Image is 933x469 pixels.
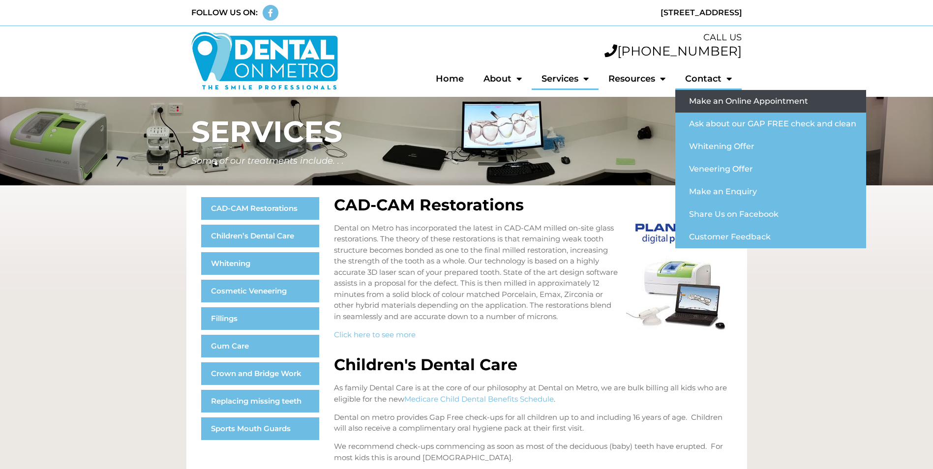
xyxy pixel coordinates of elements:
[191,156,742,165] h5: Some of our treatments include. . .
[201,197,319,220] a: CAD-CAM Restorations
[675,180,866,203] a: Make an Enquiry
[404,394,554,404] a: Medicare Child Dental Benefits Schedule
[472,7,742,19] div: [STREET_ADDRESS]
[604,43,742,59] a: [PHONE_NUMBER]
[426,67,474,90] a: Home
[334,357,732,373] h2: Children's Dental Care
[334,330,416,339] a: Click here to see more
[334,223,732,322] p: Dental on Metro has incorporated the latest in CAD-CAM milled on-site glass restorations. The the...
[675,203,866,226] a: Share Us on Facebook
[334,197,732,213] h2: CAD-CAM Restorations
[191,7,258,19] div: FOLLOW US ON:
[599,67,675,90] a: Resources
[201,225,319,247] a: Children’s Dental Care
[675,90,866,113] a: Make an Online Appointment
[348,67,742,90] nav: Menu
[201,362,319,385] a: Crown and Bridge Work
[201,197,319,440] nav: Menu
[675,113,866,135] a: Ask about our GAP FREE check and clean
[334,382,732,405] p: As family Dental Care is at the core of our philosophy at Dental on Metro, we are bulk billing al...
[201,252,319,275] a: Whitening
[474,67,532,90] a: About
[532,67,599,90] a: Services
[201,417,319,440] a: Sports Mouth Guards
[675,67,742,90] a: Contact
[675,90,866,248] ul: Contact
[201,335,319,357] a: Gum Care
[334,412,732,434] p: Dental on metro provides Gap Free check-ups for all children up to and including 16 years of age....
[201,280,319,302] a: Cosmetic Veneering
[675,135,866,158] a: Whitening Offer
[201,307,319,330] a: Fillings
[348,31,742,44] div: CALL US
[201,390,319,412] a: Replacing missing teeth
[675,158,866,180] a: Veneering Offer
[675,226,866,248] a: Customer Feedback
[191,117,742,147] h1: SERVICES
[334,441,732,463] p: We recommend check-ups commencing as soon as most of the deciduous (baby) teeth have erupted. For...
